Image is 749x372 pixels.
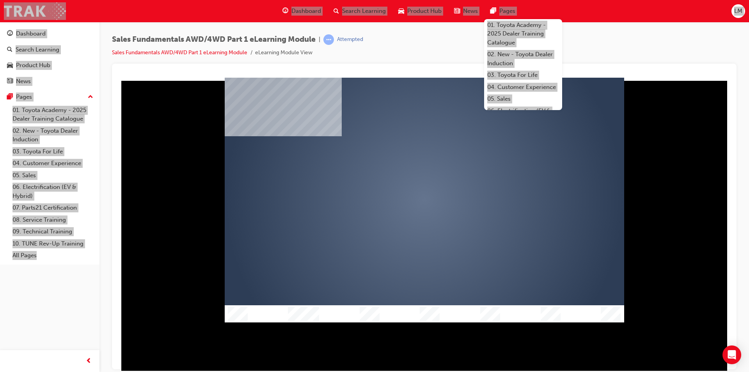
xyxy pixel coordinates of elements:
[319,35,320,44] span: |
[342,7,386,16] span: Search Learning
[484,93,562,105] a: 05. Sales
[3,27,96,41] a: Dashboard
[484,105,562,126] a: 06. Electrification (EV & Hybrid)
[3,25,96,90] button: DashboardSearch LearningProduct HubNews
[323,34,334,45] span: learningRecordVerb_ATTEMPT-icon
[734,7,742,16] span: LM
[3,90,96,104] button: Pages
[255,48,312,57] li: eLearning Module View
[9,238,96,250] a: 10. TUNE Rev-Up Training
[463,7,478,16] span: News
[16,93,32,101] div: Pages
[398,6,404,16] span: car-icon
[282,6,288,16] span: guage-icon
[9,249,96,262] a: All Pages
[484,3,522,19] a: pages-iconPages
[16,61,50,70] div: Product Hub
[327,3,392,19] a: search-iconSearch Learning
[16,29,46,38] div: Dashboard
[7,78,13,85] span: news-icon
[392,3,448,19] a: car-iconProduct Hub
[291,7,321,16] span: Dashboard
[7,94,13,101] span: pages-icon
[3,74,96,89] a: News
[16,77,31,86] div: News
[3,43,96,57] a: Search Learning
[9,214,96,226] a: 08. Service Training
[484,81,562,93] a: 04. Customer Experience
[484,48,562,69] a: 02. New - Toyota Dealer Induction
[454,6,460,16] span: news-icon
[4,2,66,20] img: Trak
[16,45,59,54] div: Search Learning
[9,125,96,146] a: 02. New - Toyota Dealer Induction
[276,3,327,19] a: guage-iconDashboard
[731,4,745,18] button: LM
[112,49,247,56] a: Sales Fundamentals AWD/4WD Part 1 eLearning Module
[7,62,13,69] span: car-icon
[7,30,13,37] span: guage-icon
[9,157,96,169] a: 04. Customer Experience
[334,6,339,16] span: search-icon
[484,69,562,81] a: 03. Toyota For Life
[86,356,92,366] span: prev-icon
[499,7,515,16] span: Pages
[9,226,96,238] a: 09. Technical Training
[9,202,96,214] a: 07. Parts21 Certification
[88,92,93,102] span: up-icon
[448,3,484,19] a: news-iconNews
[484,19,562,49] a: 01. Toyota Academy - 2025 Dealer Training Catalogue
[490,6,496,16] span: pages-icon
[337,36,363,43] div: Attempted
[407,7,442,16] span: Product Hub
[722,345,741,364] div: Open Intercom Messenger
[112,35,316,44] span: Sales Fundamentals AWD/4WD Part 1 eLearning Module
[9,146,96,158] a: 03. Toyota For Life
[7,46,12,53] span: search-icon
[9,181,96,202] a: 06. Electrification (EV & Hybrid)
[9,104,96,125] a: 01. Toyota Academy - 2025 Dealer Training Catalogue
[9,169,96,182] a: 05. Sales
[3,58,96,73] a: Product Hub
